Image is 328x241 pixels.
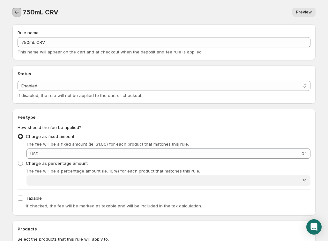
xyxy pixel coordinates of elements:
[18,125,81,130] span: How should the fee be applied?
[26,161,88,166] span: Charge as percentage amount
[26,134,74,139] span: Charge as fixed amount
[18,70,310,77] h2: Status
[26,196,42,201] span: Taxable
[30,151,39,156] span: USD
[296,10,312,15] span: Preview
[306,219,322,235] div: Open Intercom Messenger
[18,114,310,120] h2: Fee type
[18,226,310,232] h2: Products
[292,8,316,17] a: Preview
[302,178,307,183] span: %
[26,168,310,174] p: The fee will be a percentage amount (ie. 10%) for each product that matches this rule.
[18,30,39,35] span: Rule name
[12,8,21,17] button: Settings
[18,93,142,98] span: If disabled, the rule will not be applied to the cart or checkout.
[23,8,58,16] span: 750mL CRV
[18,49,202,54] span: This name will appear on the cart and at checkout when the deposit and fee rule is applied
[26,141,189,147] span: The fee will be a fixed amount (ie. $1.00) for each product that matches this rule.
[26,203,202,208] span: If checked, the fee will be marked as taxable and will be included in the tax calculation.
